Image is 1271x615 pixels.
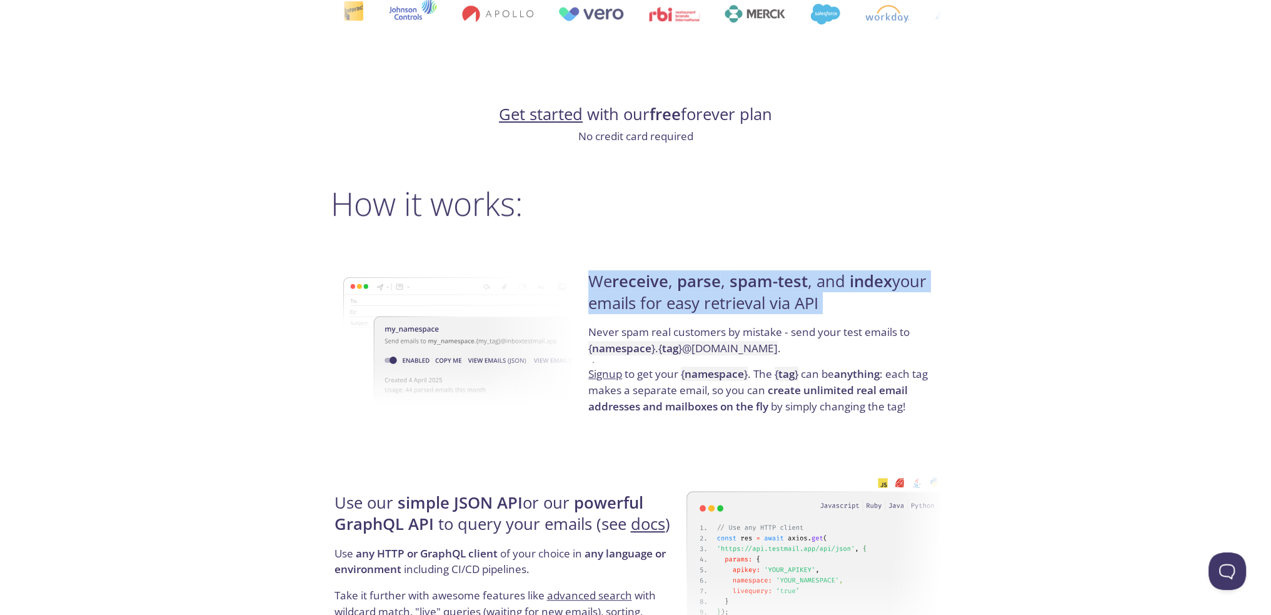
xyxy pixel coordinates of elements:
code: { } [775,367,798,381]
p: Never spam real customers by mistake - send your test emails to . [588,324,937,366]
p: to get your . The can be : each tag makes a separate email, so you can by simply changing the tag! [588,366,937,414]
strong: anything [834,367,880,381]
img: namespace-image [343,242,598,440]
a: Get started [499,103,583,125]
strong: tag [778,367,795,381]
img: rbi [646,7,696,21]
img: salesforce [807,4,837,24]
h2: How it works: [331,185,941,222]
strong: spam-test [730,270,808,292]
p: Use of your choice in including CI/CD pipelines. [334,546,683,587]
img: vero [555,7,621,21]
img: merck [721,5,782,23]
strong: powerful GraphQL API [334,492,643,535]
strong: create unlimited real email addresses and mailboxes on the fly [588,383,908,414]
p: No credit card required [331,128,941,145]
strong: any HTTP or GraphQL client [356,546,498,561]
a: advanced search [547,588,632,602]
iframe: Help Scout Beacon - Open [1208,552,1246,590]
h4: We , , , and your emails for easy retrieval via API [588,271,937,324]
h4: with our forever plan [331,104,941,125]
strong: any language or environment [334,546,666,577]
strong: tag [662,341,678,355]
strong: namespace [592,341,651,355]
a: docs [631,513,665,535]
img: workday [862,5,907,23]
code: { } . { } @[DOMAIN_NAME] [588,341,778,355]
code: { } [681,367,748,381]
strong: receive [612,270,668,292]
strong: namespace [685,367,744,381]
strong: simple JSON API [398,492,523,514]
h4: Use our or our to query your emails (see ) [334,492,683,546]
strong: free [650,103,681,125]
strong: index [850,270,892,292]
img: apollo [458,5,530,23]
a: Signup [588,367,622,381]
strong: parse [677,270,721,292]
